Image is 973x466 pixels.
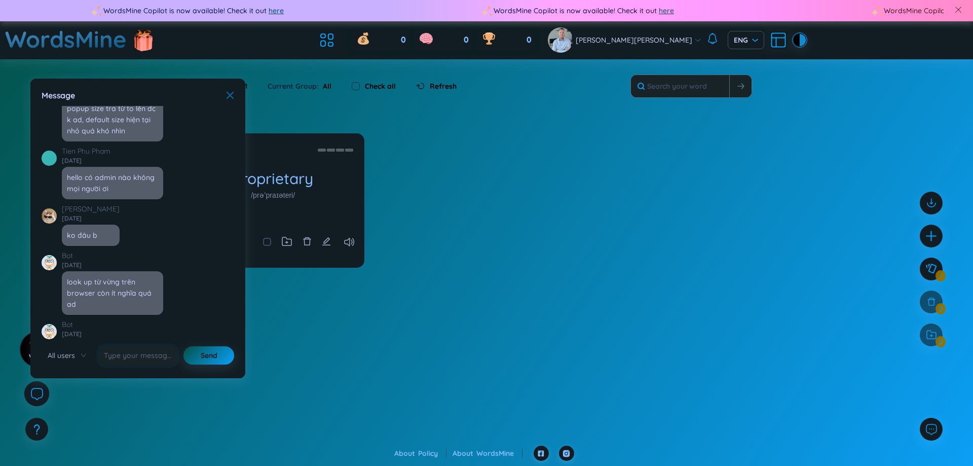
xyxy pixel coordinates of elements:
a: avatar [548,27,576,53]
span: 0 [464,34,469,46]
span: edit [322,237,331,246]
span: here [659,5,674,16]
img: avatar [548,27,573,53]
img: flashSalesIcon.a7f4f837.png [133,24,154,55]
button: Send [183,346,234,365]
span: 0 [527,34,532,46]
span: All [319,82,331,91]
a: Tien Phu Pham [62,146,163,157]
div: với có thể điều chỉnh popup size tra từ to lên dc k ad, default size hiện tại nhỏ quá khó nhìn [67,92,158,136]
div: WordsMine Copilot is now available! Check it out [96,5,486,16]
span: Message [42,90,75,101]
div: About [394,448,446,459]
a: Policy [418,449,446,458]
button: edit [322,235,331,249]
div: look up từ vừng trên browser còn ít nghĩa quá ad [67,276,158,310]
span: ENG [734,35,758,45]
a: Bot [62,319,163,330]
span: Refresh [430,81,457,92]
a: avatar [42,203,57,224]
div: [DATE] [62,157,163,165]
img: avatar [42,208,57,224]
img: avatar [42,255,57,270]
input: Type your message here... [97,344,178,367]
a: avatar [42,146,57,166]
a: avatar [42,250,57,270]
h1: /prəˈpraɪəteri/ [251,190,295,201]
span: 0 [401,34,406,46]
div: hello có admin nào không mọi người ơi [67,172,158,194]
a: [PERSON_NAME] [62,203,120,214]
img: avatar [42,324,57,339]
div: WordsMine Copilot is now available! Check it out [486,5,877,16]
a: Bot [62,250,163,261]
div: [DATE] [62,214,120,223]
img: avatar [42,151,57,166]
button: delete [303,235,312,249]
div: [DATE] [62,261,163,269]
span: [PERSON_NAME][PERSON_NAME] [576,34,692,46]
div: ko đâu b [67,230,115,241]
input: Search your word [631,75,729,97]
span: All users [48,348,86,363]
div: About [453,448,522,459]
label: Check all [365,81,396,92]
span: plus [925,230,938,242]
span: here [269,5,284,16]
div: Current Group : [257,76,342,97]
a: avatar [42,319,57,339]
span: Send [201,350,217,361]
a: WordsMine [5,21,127,57]
a: WordsMine [476,449,522,458]
div: [DATE] [62,330,163,338]
h3: 1 [26,341,49,359]
span: delete [303,237,312,246]
h1: proprietary [181,170,364,188]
